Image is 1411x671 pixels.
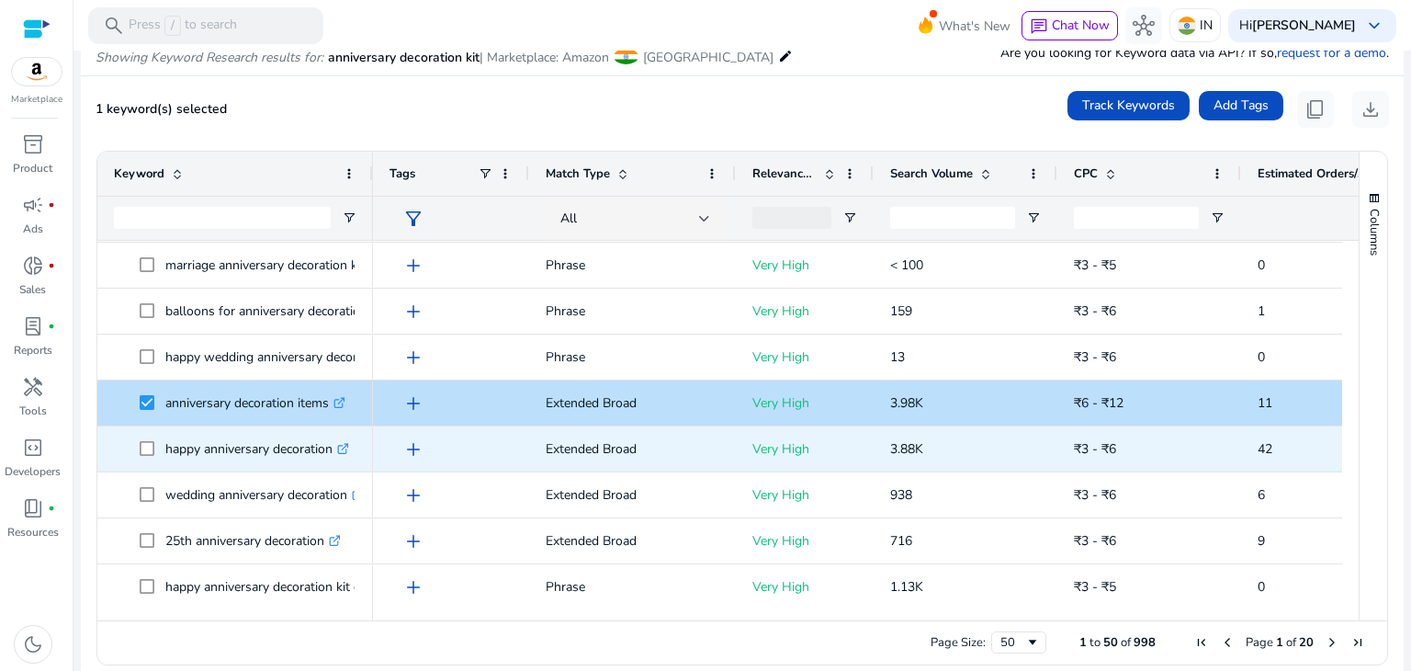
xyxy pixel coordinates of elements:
p: Phrase [546,338,719,376]
span: 1 [1276,634,1283,651]
span: ₹3 - ₹5 [1074,256,1116,274]
img: amazon.svg [12,58,62,85]
div: Previous Page [1220,635,1235,650]
div: Page Size: [931,634,986,651]
span: 1 [1258,302,1265,320]
input: Keyword Filter Input [114,207,331,229]
span: add [402,438,424,461]
span: 1 [1079,634,1087,651]
p: Press to search [129,16,237,36]
span: fiber_manual_record [48,323,55,330]
input: CPC Filter Input [1074,207,1199,229]
span: Track Keywords [1082,96,1175,115]
span: ₹3 - ₹6 [1074,440,1116,458]
p: balloons for anniversary decoration kit [165,292,401,330]
button: Open Filter Menu [842,210,857,225]
span: ₹6 - ₹12 [1074,394,1123,412]
span: inventory_2 [22,133,44,155]
p: Tools [19,403,47,419]
p: Developers [5,463,61,480]
p: Extended Broad [546,384,719,422]
span: 1 keyword(s) selected [96,100,227,118]
span: 3.88K [890,440,923,458]
p: Product [13,160,52,176]
span: 998 [1134,634,1156,651]
button: Open Filter Menu [1026,210,1041,225]
span: ₹3 - ₹6 [1074,348,1116,366]
p: Resources [7,524,59,540]
span: 1.13K [890,578,923,596]
span: ₹3 - ₹6 [1074,302,1116,320]
span: lab_profile [22,315,44,337]
span: 11 [1258,394,1272,412]
span: 938 [890,486,912,504]
span: fiber_manual_record [48,505,55,512]
button: Open Filter Menu [1210,210,1225,225]
span: chat [1030,17,1048,36]
span: 0 [1258,578,1265,596]
span: of [1121,634,1131,651]
span: Page [1246,634,1273,651]
span: 50 [1103,634,1118,651]
span: 20 [1299,634,1314,651]
span: add [402,392,424,415]
span: add [402,347,424,369]
span: 13 [890,348,905,366]
span: 0 [1258,256,1265,274]
input: Search Volume Filter Input [890,207,1015,229]
p: Very High [752,522,857,560]
span: / [164,16,181,36]
span: dark_mode [22,633,44,655]
span: donut_small [22,255,44,277]
p: Very High [752,430,857,468]
p: marriage anniversary decoration kit [165,246,381,284]
p: Very High [752,246,857,284]
button: Open Filter Menu [342,210,356,225]
button: Track Keywords [1067,91,1190,120]
p: Extended Broad [546,476,719,514]
span: Chat Now [1052,17,1110,34]
div: 50 [1000,634,1025,651]
span: book_4 [22,497,44,519]
span: Columns [1366,209,1383,256]
span: Search Volume [890,165,973,182]
span: CPC [1074,165,1098,182]
div: Page Size [991,631,1046,654]
p: Sales [19,281,46,298]
span: search [103,15,125,37]
p: Marketplace [11,93,62,107]
span: campaign [22,194,44,216]
span: Tags [389,165,415,182]
span: to [1089,634,1101,651]
span: Relevance Score [752,165,817,182]
span: filter_alt [402,208,424,230]
img: in.svg [1178,17,1196,35]
span: 42 [1258,440,1272,458]
span: Add Tags [1213,96,1269,115]
span: fiber_manual_record [48,201,55,209]
span: ₹3 - ₹6 [1074,486,1116,504]
p: Ads [23,221,43,237]
span: code_blocks [22,437,44,459]
div: Last Page [1350,635,1365,650]
p: Hi [1239,19,1356,32]
p: Extended Broad [546,522,719,560]
p: 25th anniversary decoration [165,522,341,560]
button: chatChat Now [1022,11,1118,40]
span: 716 [890,532,912,550]
span: Keyword [114,165,164,182]
p: Very High [752,384,857,422]
span: fiber_manual_record [48,262,55,269]
span: hub [1133,15,1155,37]
span: Estimated Orders/Month [1258,165,1368,182]
span: of [1286,634,1296,651]
b: [PERSON_NAME] [1252,17,1356,34]
mat-icon: edit [778,45,793,67]
p: happy anniversary decoration kit combo [165,568,409,606]
p: Extended Broad [546,430,719,468]
button: download [1352,91,1389,128]
button: content_copy [1297,91,1334,128]
span: anniversary decoration kit [328,49,480,66]
p: Very High [752,476,857,514]
span: 159 [890,302,912,320]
